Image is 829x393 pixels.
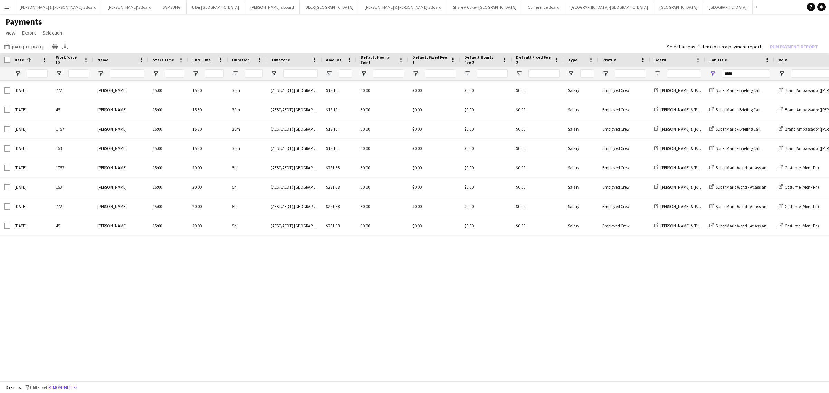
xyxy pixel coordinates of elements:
[654,70,660,77] button: Open Filter Menu
[709,126,760,132] a: Super Mario - Briefing Call
[356,119,408,138] div: $0.00
[356,81,408,100] div: $0.00
[598,216,650,235] div: Employed Crew
[564,158,598,177] div: Salary
[512,197,564,216] div: $0.00
[149,178,188,196] div: 15:00
[408,158,460,177] div: $0.00
[477,69,508,78] input: Default Hourly Fee 2 Filter Input
[408,119,460,138] div: $0.00
[61,42,69,51] app-action-btn: Export XLSX
[149,197,188,216] div: 15:00
[356,158,408,177] div: $0.00
[709,165,766,170] a: Super Mario World - Atlassian
[460,197,512,216] div: $0.00
[267,139,322,158] div: (AEST/AEDT) [GEOGRAPHIC_DATA]
[660,126,737,132] span: [PERSON_NAME] & [PERSON_NAME]'s Board
[149,139,188,158] div: 15:00
[716,146,760,151] span: Super Mario - Briefing Call
[564,100,598,119] div: Salary
[47,384,79,391] button: Remove filters
[408,178,460,196] div: $0.00
[564,119,598,138] div: Salary
[460,178,512,196] div: $0.00
[188,139,228,158] div: 15:30
[512,139,564,158] div: $0.00
[667,44,761,50] div: Select at least 1 item to run a payment report
[512,216,564,235] div: $0.00
[779,70,785,77] button: Open Filter Menu
[716,88,760,93] span: Super Mario - Briefing Call
[149,119,188,138] div: 15:00
[187,0,245,14] button: Uber [GEOGRAPHIC_DATA]
[598,119,650,138] div: Employed Crew
[654,57,666,63] span: Board
[779,223,819,228] a: Costume (Mon - Fri)
[460,158,512,177] div: $0.00
[660,184,737,190] span: [PERSON_NAME] & [PERSON_NAME]'s Board
[149,81,188,100] div: 15:00
[359,0,447,14] button: [PERSON_NAME] & [PERSON_NAME]'s Board
[361,70,367,77] button: Open Filter Menu
[326,88,337,93] span: $18.10
[709,184,766,190] a: Super Mario World - Atlassian
[10,139,52,158] div: [DATE]
[660,107,737,112] span: [PERSON_NAME] & [PERSON_NAME]'s Board
[598,81,650,100] div: Employed Crew
[654,88,737,93] a: [PERSON_NAME] & [PERSON_NAME]'s Board
[97,70,104,77] button: Open Filter Menu
[42,30,62,36] span: Selection
[512,81,564,100] div: $0.00
[408,81,460,100] div: $0.00
[267,119,322,138] div: (AEST/AEDT) [GEOGRAPHIC_DATA]
[709,223,766,228] a: Super Mario World - Atlassian
[10,197,52,216] div: [DATE]
[709,57,727,63] span: Job Title
[97,184,127,190] span: [PERSON_NAME]
[716,223,766,228] span: Super Mario World - Atlassian
[149,100,188,119] div: 15:00
[564,178,598,196] div: Salary
[598,178,650,196] div: Employed Crew
[408,216,460,235] div: $0.00
[56,70,62,77] button: Open Filter Menu
[779,165,819,170] a: Costume (Mon - Fri)
[68,69,89,78] input: Workforce ID Filter Input
[40,28,65,37] a: Selection
[326,204,340,209] span: $281.68
[165,69,184,78] input: Start Time Filter Input
[326,126,337,132] span: $18.10
[356,139,408,158] div: $0.00
[460,100,512,119] div: $0.00
[779,204,819,209] a: Costume (Mon - Fri)
[326,146,337,151] span: $18.10
[408,139,460,158] div: $0.00
[228,119,267,138] div: 30m
[52,216,93,235] div: 45
[56,55,81,65] span: Workforce ID
[267,216,322,235] div: (AEST/AEDT) [GEOGRAPHIC_DATA]
[326,223,340,228] span: $281.68
[110,69,144,78] input: Name Filter Input
[52,197,93,216] div: 772
[97,88,127,93] span: [PERSON_NAME]
[228,100,267,119] div: 30m
[512,178,564,196] div: $0.00
[709,204,766,209] a: Super Mario World - Atlassian
[779,57,787,63] span: Role
[232,57,250,63] span: Duration
[3,42,45,51] button: [DATE] to [DATE]
[716,107,760,112] span: Super Mario - Briefing Call
[598,158,650,177] div: Employed Crew
[267,81,322,100] div: (AEST/AEDT) [GEOGRAPHIC_DATA]
[267,158,322,177] div: (AEST/AEDT) [GEOGRAPHIC_DATA]
[188,216,228,235] div: 20:00
[271,70,277,77] button: Open Filter Menu
[245,0,300,14] button: [PERSON_NAME]'s Board
[564,197,598,216] div: Salary
[464,55,499,65] span: Default Hourly Fee 2
[660,223,737,228] span: [PERSON_NAME] & [PERSON_NAME]'s Board
[512,158,564,177] div: $0.00
[654,204,737,209] a: [PERSON_NAME] & [PERSON_NAME]'s Board
[522,0,565,14] button: Conference Board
